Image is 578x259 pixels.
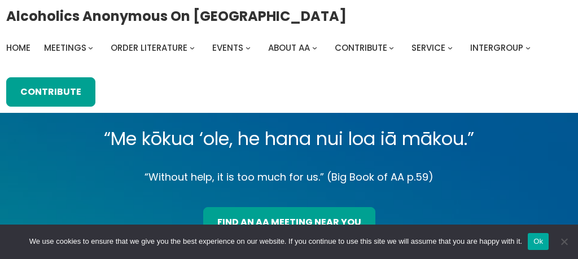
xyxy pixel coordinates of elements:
a: Alcoholics Anonymous on [GEOGRAPHIC_DATA] [6,4,347,28]
span: Contribute [335,42,387,54]
span: No [558,236,570,247]
a: Service [411,40,445,56]
a: About AA [268,40,310,56]
p: “Without help, it is too much for us.” (Big Book of AA p.59) [29,168,549,186]
button: Intergroup submenu [526,45,531,50]
span: Order Literature [111,42,187,54]
a: Home [6,40,30,56]
span: Service [411,42,445,54]
a: Contribute [6,77,95,107]
button: About AA submenu [312,45,317,50]
span: Home [6,42,30,54]
button: Meetings submenu [88,45,93,50]
button: Service submenu [448,45,453,50]
a: Events [212,40,243,56]
span: About AA [268,42,310,54]
span: Intergroup [470,42,523,54]
a: Intergroup [470,40,523,56]
button: Ok [528,233,549,250]
button: Order Literature submenu [190,45,195,50]
a: Meetings [44,40,86,56]
span: We use cookies to ensure that we give you the best experience on our website. If you continue to ... [29,236,522,247]
span: Meetings [44,42,86,54]
a: find an aa meeting near you [203,207,375,236]
a: Contribute [335,40,387,56]
span: Events [212,42,243,54]
p: “Me kōkua ‘ole, he hana nui loa iā mākou.” [29,123,549,155]
button: Contribute submenu [389,45,394,50]
nav: Intergroup [6,40,535,56]
button: Events submenu [246,45,251,50]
